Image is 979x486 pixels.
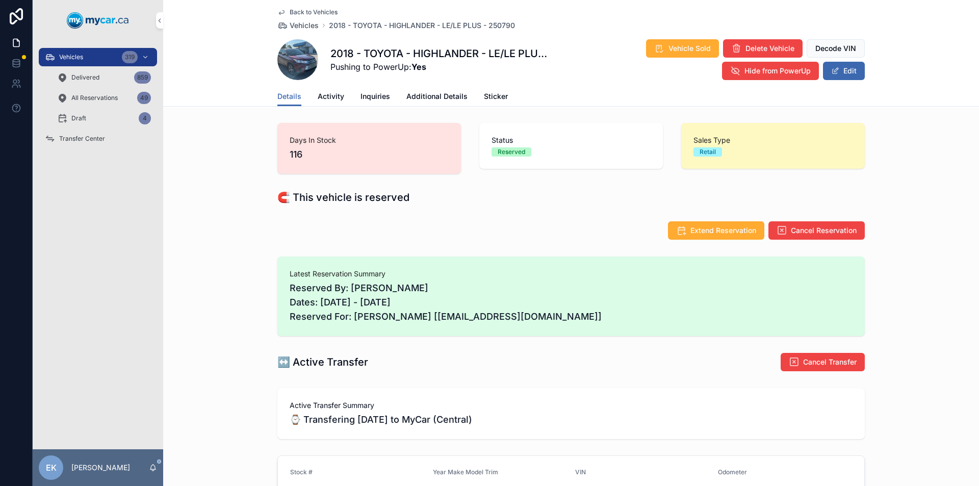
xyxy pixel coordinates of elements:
span: Inquiries [360,91,390,101]
span: Latest Reservation Summary [290,269,853,279]
span: Pushing to PowerUp: [330,61,550,73]
div: 49 [137,92,151,104]
a: Draft4 [51,109,157,127]
span: Additional Details [406,91,468,101]
button: Cancel Reservation [768,221,865,240]
span: Transfer Center [59,135,105,143]
h1: 🧲 This vehicle is reserved [277,190,409,204]
span: Decode VIN [815,43,856,54]
div: 4 [139,112,151,124]
span: ⌚ Transfering [DATE] to MyCar (Central) [290,413,853,427]
span: All Reservations [71,94,118,102]
p: [PERSON_NAME] [71,463,130,473]
span: Vehicles [59,53,83,61]
span: Active Transfer Summary [290,400,853,411]
span: Extend Reservation [690,225,756,236]
div: Retail [700,147,716,157]
button: Cancel Transfer [781,353,865,371]
img: App logo [67,12,129,29]
span: Delivered [71,73,99,82]
button: Delete Vehicle [723,39,803,58]
span: Sticker [484,91,508,101]
span: Cancel Transfer [803,357,857,367]
a: 2018 - TOYOTA - HIGHLANDER - LE/LE PLUS - 250790 [329,20,515,31]
a: Vehicles [277,20,319,31]
a: Sticker [484,87,508,108]
h1: 2018 - TOYOTA - HIGHLANDER - LE/LE PLUS - 250790 [330,46,550,61]
a: Additional Details [406,87,468,108]
span: Cancel Reservation [791,225,857,236]
div: 859 [134,71,151,84]
h1: ↔️ Active Transfer [277,355,368,369]
span: Details [277,91,301,101]
span: Days In Stock [290,135,449,145]
span: Delete Vehicle [745,43,794,54]
button: Edit [823,62,865,80]
span: Reserved By: [PERSON_NAME] Dates: [DATE] - [DATE] Reserved For: [PERSON_NAME] [[EMAIL_ADDRESS][DO... [290,281,853,324]
button: Extend Reservation [668,221,764,240]
span: Draft [71,114,86,122]
span: Hide from PowerUp [744,66,811,76]
span: Year Make Model Trim [433,468,498,476]
a: Transfer Center [39,130,157,148]
strong: Yes [411,62,426,72]
span: VIN [575,468,586,476]
button: Hide from PowerUp [722,62,819,80]
span: Activity [318,91,344,101]
a: Vehicles319 [39,48,157,66]
span: Odometer [718,468,747,476]
a: Details [277,87,301,107]
a: Delivered859 [51,68,157,87]
a: All Reservations49 [51,89,157,107]
span: Status [492,135,651,145]
a: Back to Vehicles [277,8,338,16]
div: Reserved [498,147,525,157]
span: Back to Vehicles [290,8,338,16]
span: 116 [290,147,449,162]
span: EK [46,462,57,474]
a: Activity [318,87,344,108]
span: Vehicle Sold [668,43,711,54]
div: scrollable content [33,41,163,161]
a: Inquiries [360,87,390,108]
div: 319 [122,51,138,63]
span: Stock # [290,468,313,476]
span: Vehicles [290,20,319,31]
button: Decode VIN [807,39,865,58]
span: Sales Type [693,135,853,145]
button: Vehicle Sold [646,39,719,58]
